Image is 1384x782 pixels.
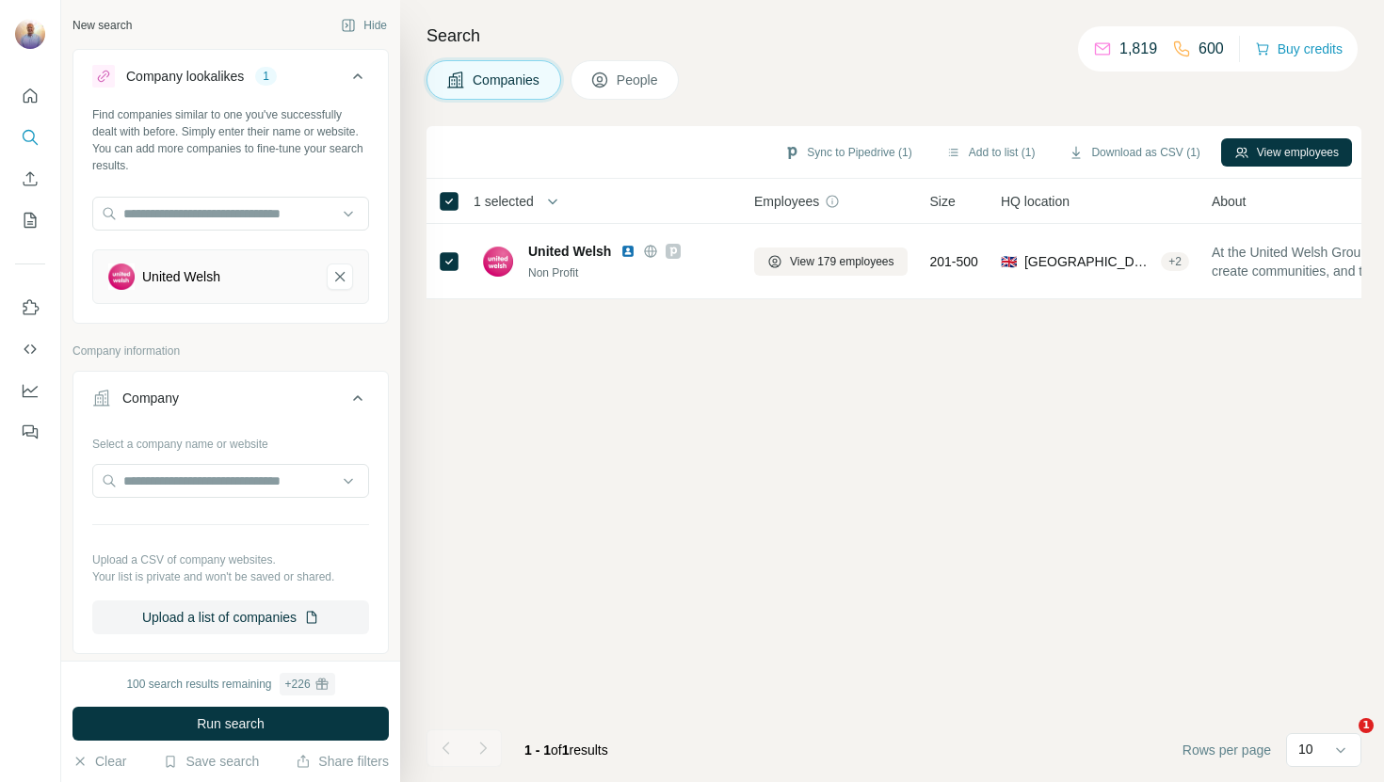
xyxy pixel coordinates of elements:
[1161,253,1189,270] div: + 2
[933,138,1049,167] button: Add to list (1)
[15,120,45,154] button: Search
[930,192,956,211] span: Size
[92,106,369,174] div: Find companies similar to one you've successfully dealt with before. Simply enter their name or w...
[1320,718,1365,763] iframe: Intercom live chat
[754,192,819,211] span: Employees
[1298,740,1313,758] p: 10
[1212,192,1247,211] span: About
[73,54,388,106] button: Company lookalikes1
[142,267,220,286] div: United Welsh
[1199,38,1224,60] p: 600
[473,71,541,89] span: Companies
[620,244,636,259] img: LinkedIn logo
[72,752,126,771] button: Clear
[528,242,611,261] span: United Welsh
[483,247,513,277] img: Logo of United Welsh
[15,162,45,196] button: Enrich CSV
[1255,36,1343,62] button: Buy credits
[255,68,277,85] div: 1
[15,332,45,366] button: Use Surfe API
[524,742,551,758] span: 1 - 1
[73,375,388,428] button: Company
[72,707,389,741] button: Run search
[754,247,908,276] button: View 179 employees
[1001,192,1070,211] span: HQ location
[551,742,562,758] span: of
[296,752,389,771] button: Share filters
[122,389,179,407] div: Company
[617,71,660,89] span: People
[15,19,45,49] img: Avatar
[328,11,400,40] button: Hide
[1119,38,1157,60] p: 1,819
[126,67,244,86] div: Company lookalikes
[327,263,353,290] button: United Welsh-remove-button
[1183,741,1271,759] span: Rows per page
[15,291,45,325] button: Use Surfe on LinkedIn
[790,253,894,270] span: View 179 employees
[92,551,369,568] p: Upload a CSV of company websites.
[163,752,259,771] button: Save search
[92,428,369,453] div: Select a company name or website
[72,343,389,359] p: Company information
[72,17,132,34] div: New search
[15,203,45,237] button: My lists
[1359,718,1374,733] span: 1
[1221,138,1352,167] button: View employees
[108,263,135,290] img: United Welsh-logo
[92,568,369,585] p: Your list is private and won't be saved or shared.
[930,252,978,271] span: 201-500
[92,600,369,634] button: Upload a list of companies
[528,264,732,281] div: Non Profit
[126,673,334,695] div: 100 search results remaining
[562,742,570,758] span: 1
[524,742,608,758] span: results
[1055,138,1213,167] button: Download as CSV (1)
[1001,252,1017,271] span: 🇬🇧
[15,374,45,407] button: Dashboard
[1024,252,1153,271] span: [GEOGRAPHIC_DATA], [GEOGRAPHIC_DATA], [GEOGRAPHIC_DATA]
[197,714,265,733] span: Run search
[426,23,1361,49] h4: Search
[474,192,534,211] span: 1 selected
[285,676,311,693] div: + 226
[15,415,45,449] button: Feedback
[771,138,925,167] button: Sync to Pipedrive (1)
[15,79,45,113] button: Quick start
